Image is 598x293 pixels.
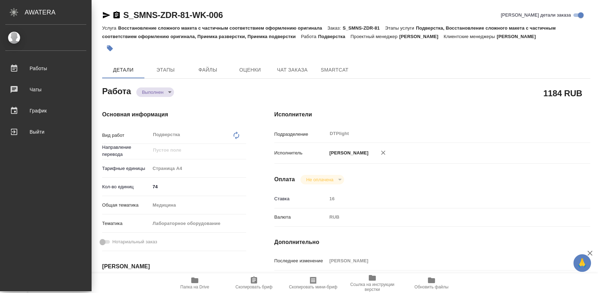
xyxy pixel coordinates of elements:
[180,285,209,289] span: Папка на Drive
[327,194,564,204] input: Пустое поле
[399,34,444,39] p: [PERSON_NAME]
[102,144,150,158] p: Направление перевода
[118,25,327,31] p: Восстановление сложного макета с частичным соответствием оформлению оригинала
[102,183,150,190] p: Кол-во единиц
[385,25,416,31] p: Этапы услуги
[149,66,182,74] span: Этапы
[165,273,224,293] button: Папка на Drive
[5,63,86,74] div: Работы
[150,199,246,211] div: Медицина
[2,60,90,77] a: Работы
[102,110,246,119] h4: Основная информация
[5,127,86,137] div: Выйти
[350,34,399,39] p: Проектный менеджер
[152,146,229,154] input: Пустое поле
[275,66,309,74] span: Чат заказа
[327,256,564,266] input: Пустое поле
[224,273,284,293] button: Скопировать бриф
[543,87,582,99] h2: 1184 RUB
[2,102,90,120] a: График
[102,11,111,19] button: Скопировать ссылку для ЯМессенджера
[102,220,150,227] p: Тематика
[2,81,90,98] a: Чаты
[274,195,327,202] p: Ставка
[274,238,590,246] h4: Дополнительно
[102,165,150,172] p: Тарифные единицы
[2,123,90,141] a: Выйти
[123,10,223,20] a: S_SMNS-ZDR-81-WK-006
[444,34,497,39] p: Клиентские менеджеры
[136,87,174,97] div: Выполнен
[112,238,157,245] span: Нотариальный заказ
[102,202,150,209] p: Общая тематика
[343,25,385,31] p: S_SMNS-ZDR-81
[497,34,541,39] p: [PERSON_NAME]
[301,34,318,39] p: Работа
[5,84,86,95] div: Чаты
[573,254,591,272] button: 🙏
[318,34,350,39] p: Подверстка
[327,149,368,157] p: [PERSON_NAME]
[274,214,327,221] p: Валюта
[274,110,590,119] h4: Исполнители
[327,211,564,223] div: RUB
[150,163,246,175] div: Страница А4
[284,273,343,293] button: Скопировать мини-бриф
[106,66,140,74] span: Детали
[318,66,351,74] span: SmartCat
[347,282,398,292] span: Ссылка на инструкции верстки
[102,132,150,139] p: Вид работ
[328,25,343,31] p: Заказ:
[576,256,588,270] span: 🙏
[501,12,571,19] span: [PERSON_NAME] детали заказа
[375,145,391,160] button: Удалить исполнителя
[300,175,344,184] div: Выполнен
[402,273,461,293] button: Обновить файлы
[25,5,92,19] div: AWATERA
[191,66,225,74] span: Файлы
[102,25,118,31] p: Услуга
[289,285,337,289] span: Скопировать мини-бриф
[233,66,267,74] span: Оценки
[102,41,118,56] button: Добавить тэг
[274,149,327,157] p: Исполнитель
[343,273,402,293] button: Ссылка на инструкции верстки
[415,285,449,289] span: Обновить файлы
[102,84,131,97] h2: Работа
[102,262,246,271] h4: [PERSON_NAME]
[274,175,295,184] h4: Оплата
[5,105,86,116] div: График
[235,285,272,289] span: Скопировать бриф
[150,218,246,230] div: Лабораторное оборудование
[150,182,246,192] input: ✎ Введи что-нибудь
[112,11,121,19] button: Скопировать ссылку
[304,177,335,183] button: Не оплачена
[274,257,327,264] p: Последнее изменение
[274,131,327,138] p: Подразделение
[140,89,166,95] button: Выполнен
